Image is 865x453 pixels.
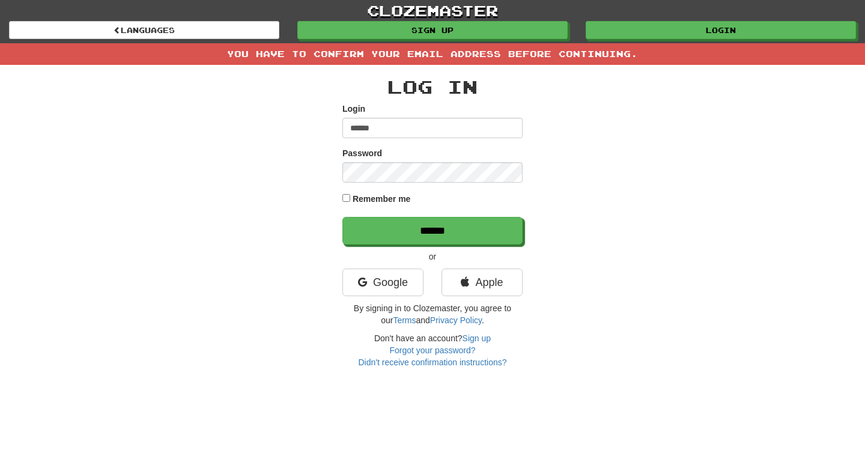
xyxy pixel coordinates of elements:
[342,302,523,326] p: By signing in to Clozemaster, you agree to our and .
[463,333,491,343] a: Sign up
[442,269,523,296] a: Apple
[342,147,382,159] label: Password
[389,345,475,355] a: Forgot your password?
[353,193,411,205] label: Remember me
[342,332,523,368] div: Don't have an account?
[393,315,416,325] a: Terms
[586,21,856,39] a: Login
[430,315,482,325] a: Privacy Policy
[342,269,423,296] a: Google
[358,357,506,367] a: Didn't receive confirmation instructions?
[342,77,523,97] h2: Log In
[342,251,523,263] p: or
[297,21,568,39] a: Sign up
[342,103,365,115] label: Login
[9,21,279,39] a: Languages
